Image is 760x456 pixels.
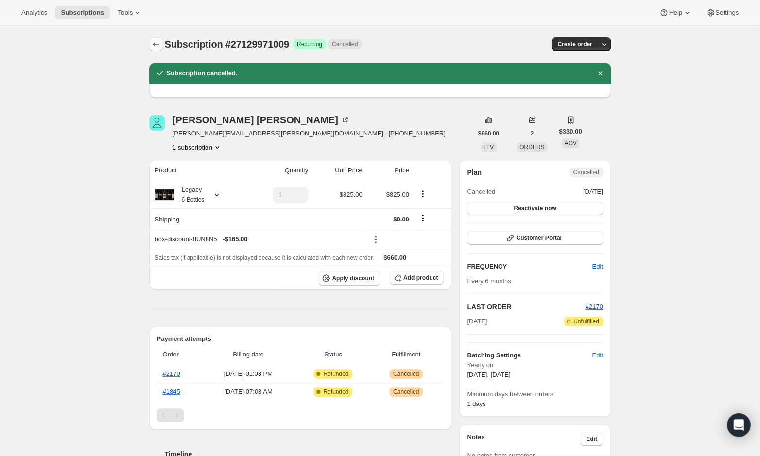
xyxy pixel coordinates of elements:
[557,40,592,48] span: Create order
[472,127,505,140] button: $660.00
[155,254,374,261] span: Sales tax (if applicable) is not displayed because it is calculated with each new order.
[374,350,438,359] span: Fulfillment
[167,68,238,78] h2: Subscription cancelled.
[585,303,603,310] a: #2170
[583,187,603,197] span: [DATE]
[478,130,499,137] span: $660.00
[173,142,222,152] button: Product actions
[157,334,444,344] h2: Payment attempts
[586,435,597,443] span: Edit
[311,160,365,181] th: Unit Price
[339,191,362,198] span: $825.00
[524,127,539,140] button: 2
[61,9,104,17] span: Subscriptions
[173,115,350,125] div: [PERSON_NAME] [PERSON_NAME]
[715,9,739,17] span: Settings
[467,262,592,271] h2: FREQUENCY
[467,432,580,446] h3: Notes
[573,169,599,176] span: Cancelled
[298,350,368,359] span: Status
[118,9,133,17] span: Tools
[163,370,180,377] a: #2170
[318,271,380,286] button: Apply discount
[323,388,348,396] span: Refunded
[415,188,431,199] button: Product actions
[580,432,603,446] button: Edit
[467,400,485,407] span: 1 days
[365,160,412,181] th: Price
[484,144,494,151] span: LTV
[585,302,603,312] button: #2170
[467,277,511,285] span: Every 6 months
[519,144,544,151] span: ORDERS
[403,274,438,282] span: Add product
[174,185,205,204] div: Legacy
[516,234,561,242] span: Customer Portal
[653,6,697,19] button: Help
[16,6,53,19] button: Analytics
[467,202,603,215] button: Reactivate now
[393,388,419,396] span: Cancelled
[700,6,744,19] button: Settings
[163,388,180,395] a: #1845
[332,40,358,48] span: Cancelled
[559,127,582,136] span: $330.00
[323,370,348,378] span: Refunded
[393,216,409,223] span: $0.00
[390,271,444,285] button: Add product
[173,129,446,138] span: [PERSON_NAME][EMAIL_ADDRESS][PERSON_NAME][DOMAIN_NAME] · [PHONE_NUMBER]
[530,130,534,137] span: 2
[467,302,585,312] h2: LAST ORDER
[592,351,603,360] span: Edit
[155,235,363,244] div: box-discount-8UN8N5
[55,6,110,19] button: Subscriptions
[149,208,244,230] th: Shipping
[467,317,487,326] span: [DATE]
[386,191,409,198] span: $825.00
[586,259,608,274] button: Edit
[467,231,603,245] button: Customer Portal
[573,318,599,325] span: Unfulfilled
[467,187,495,197] span: Cancelled
[564,140,576,147] span: AOV
[514,204,556,212] span: Reactivate now
[112,6,148,19] button: Tools
[149,160,244,181] th: Product
[157,344,202,365] th: Order
[244,160,311,181] th: Quantity
[592,262,603,271] span: Edit
[182,196,205,203] small: 6 Bottles
[727,413,750,437] div: Open Intercom Messenger
[165,39,289,50] span: Subscription #27129971009
[415,213,431,223] button: Shipping actions
[467,360,603,370] span: Yearly on
[205,350,292,359] span: Billing date
[149,37,163,51] button: Subscriptions
[332,274,374,282] span: Apply discount
[205,369,292,379] span: [DATE] · 01:03 PM
[223,235,247,244] span: - $165.00
[552,37,598,51] button: Create order
[467,371,510,378] span: [DATE], [DATE]
[383,254,406,261] span: $660.00
[467,351,592,360] h6: Batching Settings
[21,9,47,17] span: Analytics
[157,408,444,422] nav: Pagination
[149,115,165,131] span: Michael Fiorito
[586,348,608,363] button: Edit
[669,9,682,17] span: Help
[205,387,292,397] span: [DATE] · 07:03 AM
[467,168,482,177] h2: Plan
[393,370,419,378] span: Cancelled
[593,67,607,80] button: Dismiss notification
[467,389,603,399] span: Minimum days between orders
[297,40,322,48] span: Recurring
